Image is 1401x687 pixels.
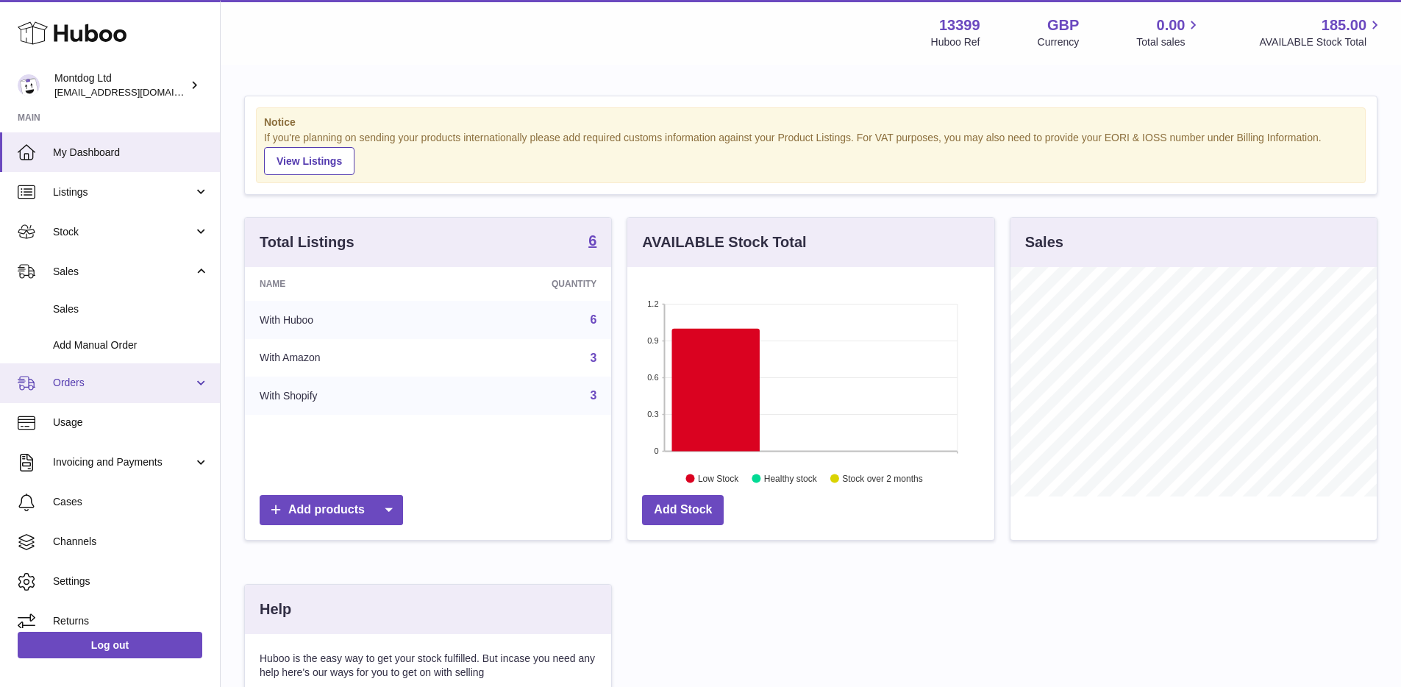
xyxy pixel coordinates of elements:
[18,632,202,658] a: Log out
[245,377,446,415] td: With Shopify
[1136,35,1202,49] span: Total sales
[648,373,659,382] text: 0.6
[264,131,1358,175] div: If you're planning on sending your products internationally please add required customs informati...
[245,301,446,339] td: With Huboo
[264,115,1358,129] strong: Notice
[590,313,596,326] a: 6
[260,232,354,252] h3: Total Listings
[843,473,923,483] text: Stock over 2 months
[245,267,446,301] th: Name
[648,410,659,419] text: 0.3
[53,416,209,430] span: Usage
[1025,232,1063,252] h3: Sales
[53,265,193,279] span: Sales
[53,185,193,199] span: Listings
[588,233,596,248] strong: 6
[1047,15,1079,35] strong: GBP
[53,225,193,239] span: Stock
[53,302,209,316] span: Sales
[648,299,659,308] text: 1.2
[764,473,818,483] text: Healthy stock
[260,495,403,525] a: Add products
[1259,15,1383,49] a: 185.00 AVAILABLE Stock Total
[260,599,291,619] h3: Help
[655,446,659,455] text: 0
[53,614,209,628] span: Returns
[446,267,612,301] th: Quantity
[931,35,980,49] div: Huboo Ref
[53,338,209,352] span: Add Manual Order
[53,574,209,588] span: Settings
[1259,35,1383,49] span: AVAILABLE Stock Total
[1038,35,1080,49] div: Currency
[54,86,216,98] span: [EMAIL_ADDRESS][DOMAIN_NAME]
[1322,15,1366,35] span: 185.00
[53,455,193,469] span: Invoicing and Payments
[260,652,596,680] p: Huboo is the easy way to get your stock fulfilled. But incase you need any help here's our ways f...
[53,495,209,509] span: Cases
[588,233,596,251] a: 6
[642,232,806,252] h3: AVAILABLE Stock Total
[1157,15,1186,35] span: 0.00
[1136,15,1202,49] a: 0.00 Total sales
[590,389,596,402] a: 3
[53,535,209,549] span: Channels
[53,376,193,390] span: Orders
[18,74,40,96] img: joy@wildpack.com
[939,15,980,35] strong: 13399
[264,147,354,175] a: View Listings
[54,71,187,99] div: Montdog Ltd
[698,473,739,483] text: Low Stock
[245,339,446,377] td: With Amazon
[53,146,209,160] span: My Dashboard
[648,336,659,345] text: 0.9
[590,352,596,364] a: 3
[642,495,724,525] a: Add Stock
